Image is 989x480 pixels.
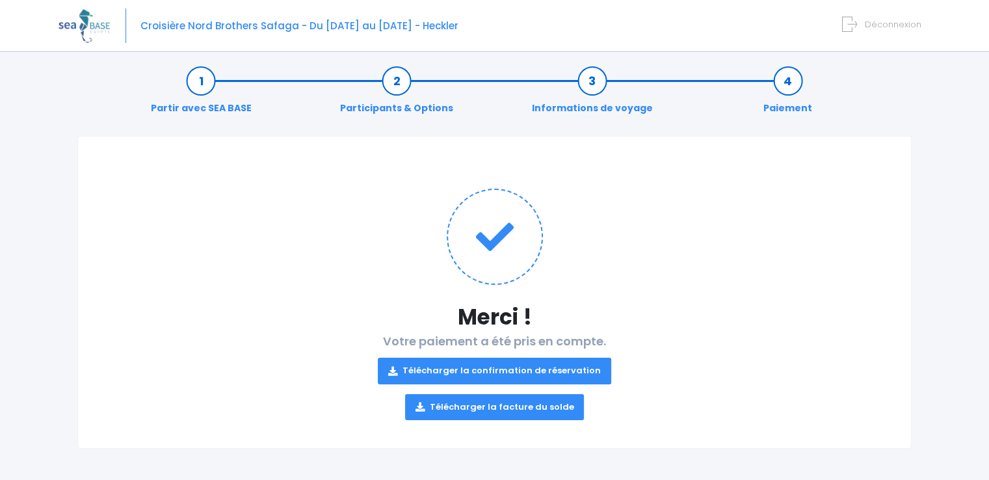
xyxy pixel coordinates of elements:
[140,19,458,33] span: Croisière Nord Brothers Safaga - Du [DATE] au [DATE] - Heckler
[104,334,885,420] h2: Votre paiement a été pris en compte.
[378,358,611,384] a: Télécharger la confirmation de réservation
[104,304,885,330] h1: Merci !
[144,74,258,115] a: Partir avec SEA BASE
[865,18,921,31] span: Déconnexion
[405,394,585,420] a: Télécharger la facture du solde
[525,74,659,115] a: Informations de voyage
[334,74,460,115] a: Participants & Options
[757,74,819,115] a: Paiement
